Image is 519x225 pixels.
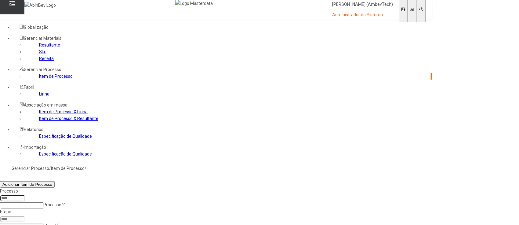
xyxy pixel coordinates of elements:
a: Especificação de Qualidade [39,152,92,156]
a: Item de Processo [51,166,85,171]
a: Item de Processo [39,74,73,79]
nz-breadcrumb-separator: / [85,166,86,171]
span: Fabril [24,85,34,90]
a: Gerenciar Processo [12,166,49,171]
p: [PERSON_NAME] (AmbevTech) [332,2,393,8]
span: Relatórios [24,127,43,132]
span: Globalização [24,25,49,30]
a: Resultante [39,43,60,47]
span: Associação em massa [24,103,67,107]
span: Importação [24,145,46,150]
span: Gerenciar Materiais [24,36,61,41]
a: Linha [39,92,49,96]
a: Especificação de Qualidade [39,134,92,139]
a: Receita [39,56,54,61]
img: AbInBev Logo [24,2,56,9]
span: Adicionar Item de Processo [2,182,52,187]
a: Item de Processo X Linha [39,109,88,114]
nz-breadcrumb-separator: / [49,166,51,171]
nz-select-placeholder: Processo [43,202,61,207]
a: Sku [39,49,46,54]
span: Gerenciar Processo [24,67,61,72]
p: Administrador do Sistema [332,12,393,18]
a: Item de Processo X Resultante [39,116,98,121]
